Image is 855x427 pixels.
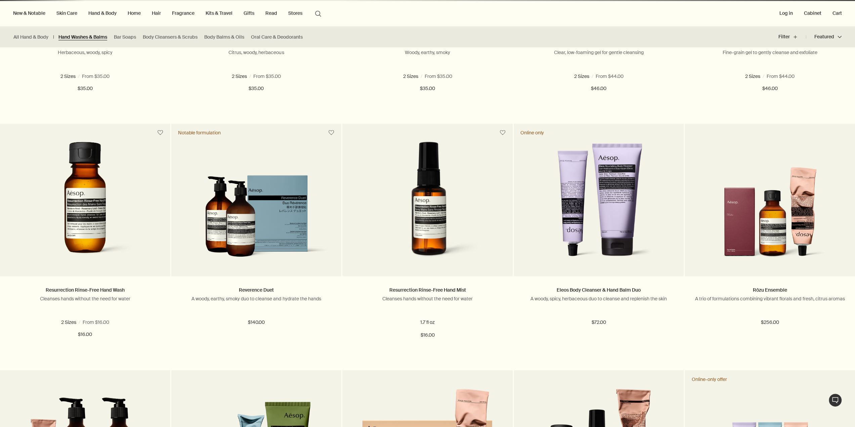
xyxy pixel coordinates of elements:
[544,142,653,266] img: Eleos Nourishing Body Cleanser and Eleos Aromatique Hand Balm.
[12,9,47,17] button: New & Notable
[406,73,422,79] span: 2.4 oz
[178,130,221,136] div: Notable formulation
[342,142,513,276] a: resurrection rinse free mist in amber spray bottle
[264,9,279,17] a: Read
[235,73,251,79] span: 2.6 oz
[524,49,674,55] p: Clear, low-foaming gel for gentle cleansing
[126,9,142,17] a: Home
[64,73,80,79] span: 2.4 oz
[774,73,805,79] span: 16.9 fl oz refill
[10,49,160,55] p: Herbaceous, woody, spicy
[762,85,778,93] span: $46.00
[154,127,166,139] button: Save to cabinet
[806,29,842,45] button: Featured
[78,331,92,339] span: $16.00
[514,142,684,276] a: Eleos Nourishing Body Cleanser and Eleos Aromatique Hand Balm.
[435,73,453,79] span: 16.5 oz
[249,85,264,93] span: $35.00
[248,318,265,327] span: $140.00
[181,296,332,302] p: A woody, earthy, smoky duo to cleanse and hydrate the hands
[695,296,845,302] p: A trio of formulations combining vibrant florals and fresh, citrus aromas
[204,34,244,40] a: Body Balms & Oils
[78,85,93,93] span: $35.00
[114,34,136,40] a: Bar Soaps
[739,73,761,79] span: 16.9 fl oz
[312,7,324,19] button: Open search
[352,296,503,302] p: Cleanses hands without the need for water
[325,127,337,139] button: Save to cabinet
[753,287,787,293] a: Rōzu Ensemble
[239,287,274,293] a: Reverence Duet
[695,49,845,55] p: Fine-grain gel to gently cleanse and exfoliate
[557,287,641,293] a: Eleos Body Cleanser & Hand Balm Duo
[58,34,107,40] a: Hand Washes & Balms
[143,34,198,40] a: Body Cleansers & Scrubs
[524,296,674,302] p: A woody, spicy, herbaceous duo to cleanse and replenish the skin
[10,296,160,302] p: Cleanses hands without the need for water
[22,142,149,266] img: Resurrection Rinse-Free Hand Wash in amber plastic bottle
[61,319,79,325] span: 1.6 fl oz
[685,142,855,276] a: Rozu Ensemble
[352,49,503,55] p: Woody, earthy, smoky
[778,9,794,17] button: Log in
[204,9,234,17] a: Kits & Travel
[181,175,332,266] img: Reverence Duet in outer carton
[420,85,435,93] span: $35.00
[761,318,779,327] span: $256.00
[778,29,806,45] button: Filter
[181,49,332,55] p: Citrus, woody, herbaceous
[389,287,466,293] a: Resurrection Rinse-Free Hand Mist
[828,393,842,407] button: Live Assistance
[92,319,114,325] span: 16.9 fl oz
[264,73,282,79] span: 16.5 oz
[715,142,825,266] img: Rozu Ensemble
[602,73,634,79] span: 16.9 fl oz refill
[287,9,304,17] button: Stores
[568,73,590,79] span: 16.9 fl oz
[171,9,196,17] a: Fragrance
[151,9,162,17] a: Hair
[251,34,303,40] a: Oral Care & Deodorants
[367,142,488,266] img: resurrection rinse free mist in amber spray bottle
[691,376,727,382] div: Online-only offer
[55,9,79,17] a: Skin Care
[592,318,606,327] span: $72.00
[171,142,342,276] a: Reverence Duet in outer carton
[13,34,48,40] a: All Hand & Body
[803,9,823,17] a: Cabinet
[831,9,843,17] button: Cart
[87,9,118,17] a: Hand & Body
[497,127,509,139] button: Save to cabinet
[242,9,256,17] a: Gifts
[520,130,544,136] div: Online only
[93,73,111,79] span: 16.5 oz
[46,287,125,293] a: Resurrection Rinse-Free Hand Wash
[591,85,606,93] span: $46.00
[420,331,434,339] span: $16.00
